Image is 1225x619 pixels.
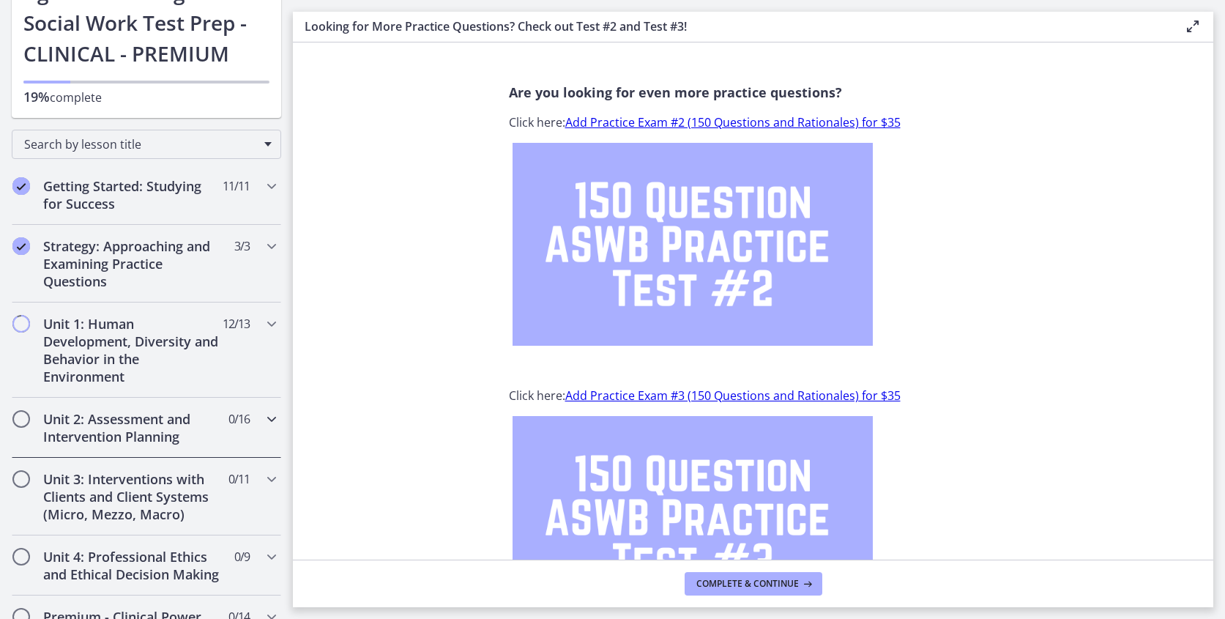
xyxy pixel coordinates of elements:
[43,315,222,385] h2: Unit 1: Human Development, Diversity and Behavior in the Environment
[228,470,250,488] span: 0 / 11
[12,130,281,159] div: Search by lesson title
[23,88,50,105] span: 19%
[565,388,901,404] a: Add Practice Exam #3 (150 Questions and Rationales) for $35
[24,136,257,152] span: Search by lesson title
[509,84,842,101] span: Are you looking for even more practice questions?
[696,578,799,590] span: Complete & continue
[12,237,30,255] i: Completed
[234,548,250,566] span: 0 / 9
[223,177,250,195] span: 11 / 11
[685,572,822,596] button: Complete & continue
[565,114,901,130] a: Add Practice Exam #2 (150 Questions and Rationales) for $35
[305,18,1161,35] h3: Looking for More Practice Questions? Check out Test #2 and Test #3!
[43,410,222,445] h2: Unit 2: Assessment and Intervention Planning
[223,315,250,333] span: 12 / 13
[23,88,269,106] p: complete
[228,410,250,428] span: 0 / 16
[509,387,998,404] p: Click here:
[43,237,222,290] h2: Strategy: Approaching and Examining Practice Questions
[513,143,873,346] img: 150_Question_ASWB_Practice_Test__2.png
[12,177,30,195] i: Completed
[513,416,873,619] img: 150_Question_ASWB_Practice_Test__3.png
[43,177,222,212] h2: Getting Started: Studying for Success
[43,548,222,583] h2: Unit 4: Professional Ethics and Ethical Decision Making
[43,470,222,523] h2: Unit 3: Interventions with Clients and Client Systems (Micro, Mezzo, Macro)
[509,114,998,131] p: Click here:
[234,237,250,255] span: 3 / 3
